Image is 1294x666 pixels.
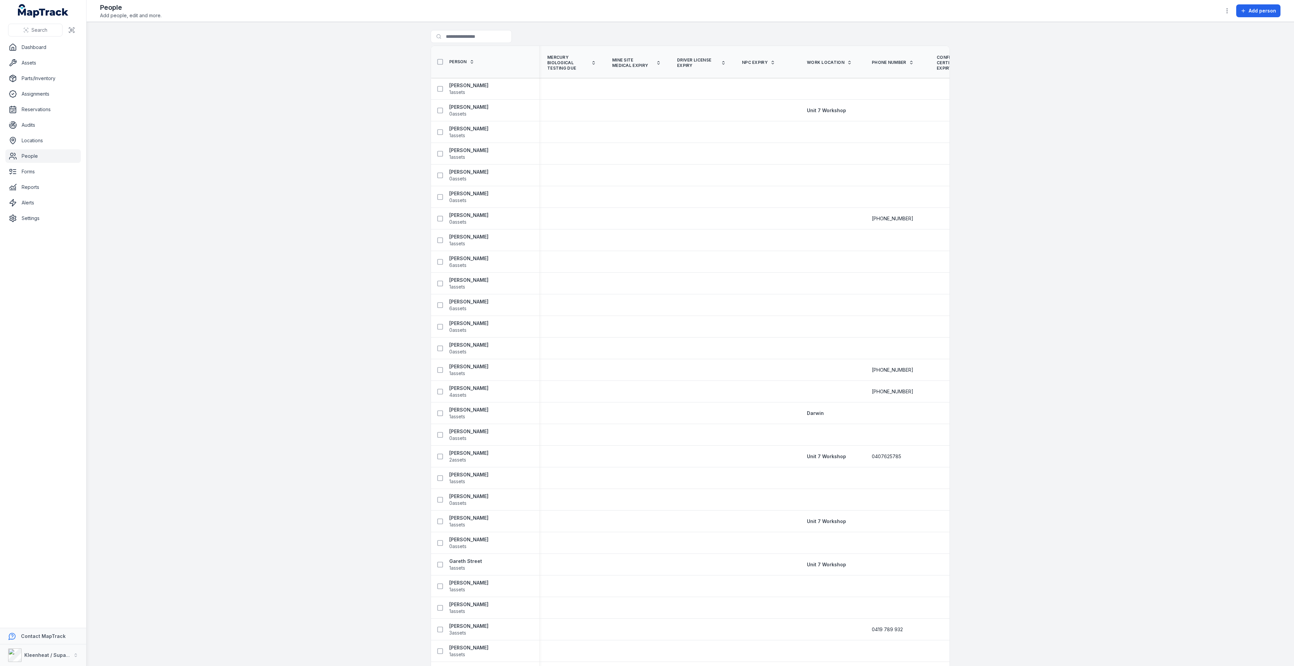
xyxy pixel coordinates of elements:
strong: [PERSON_NAME] [449,320,488,327]
a: [PERSON_NAME]1assets [449,233,488,247]
strong: [PERSON_NAME] [449,82,488,89]
a: [PERSON_NAME]0assets [449,493,488,507]
span: 0 assets [449,327,466,334]
a: Forms [5,165,81,178]
span: [PHONE_NUMBER] [872,215,913,222]
span: Unit 7 Workshop [807,453,846,459]
span: Search [31,27,47,33]
a: [PERSON_NAME]1assets [449,471,488,485]
strong: [PERSON_NAME] [449,644,488,651]
span: Darwin [807,410,824,416]
span: 0419 789 932 [872,626,903,633]
a: Assignments [5,87,81,101]
a: Locations [5,134,81,147]
span: 0 assets [449,543,466,550]
span: 0407625785 [872,453,901,460]
a: Driver license expiry [677,57,726,68]
span: Mercury Biological Testing Due [547,55,589,71]
span: 1 assets [449,608,465,615]
a: [PERSON_NAME]1assets [449,82,488,96]
button: Search [8,24,63,36]
a: [PERSON_NAME]3assets [449,623,488,636]
span: Work Location [807,60,844,65]
a: [PERSON_NAME]0assets [449,320,488,334]
strong: [PERSON_NAME] [449,471,488,478]
a: Mine Site Medical Expiry [612,57,661,68]
strong: Kleenheat / Supagas [24,652,75,658]
span: 1 assets [449,132,465,139]
strong: [PERSON_NAME] [449,190,488,197]
span: 4 assets [449,392,466,398]
a: [PERSON_NAME]0assets [449,428,488,442]
a: [PERSON_NAME]4assets [449,385,488,398]
span: 0 assets [449,175,466,182]
span: [PHONE_NUMBER] [872,388,913,395]
a: [PERSON_NAME]0assets [449,536,488,550]
span: 1 assets [449,283,465,290]
button: Add person [1236,4,1280,17]
span: 1 assets [449,586,465,593]
a: [PERSON_NAME]1assets [449,125,488,139]
span: Mine Site Medical Expiry [612,57,653,68]
span: NPC Expiry [742,60,768,65]
span: Confined Space Certificate Expiry [937,55,978,71]
span: 1 assets [449,154,465,161]
strong: [PERSON_NAME] [449,298,488,305]
strong: [PERSON_NAME] [449,277,488,283]
a: People [5,149,81,163]
a: [PERSON_NAME]0assets [449,169,488,182]
strong: [PERSON_NAME] [449,623,488,630]
span: 0 assets [449,219,466,225]
span: Phone Number [872,60,906,65]
span: 2 assets [449,457,466,463]
a: Settings [5,212,81,225]
a: [PERSON_NAME]0assets [449,212,488,225]
span: 6 assets [449,262,466,269]
span: 1 assets [449,89,465,96]
a: Mercury Biological Testing Due [547,55,596,71]
strong: [PERSON_NAME] [449,450,488,457]
a: [PERSON_NAME]6assets [449,255,488,269]
a: Parts/Inventory [5,72,81,85]
span: Unit 7 Workshop [807,562,846,567]
a: Confined Space Certificate Expiry [937,55,985,71]
a: [PERSON_NAME]1assets [449,644,488,658]
span: 1 assets [449,478,465,485]
strong: Contact MapTrack [21,633,66,639]
span: Driver license expiry [677,57,718,68]
a: MapTrack [18,4,69,18]
span: 0 assets [449,435,466,442]
strong: [PERSON_NAME] [449,536,488,543]
strong: [PERSON_NAME] [449,147,488,154]
a: [PERSON_NAME]1assets [449,277,488,290]
span: Add people, edit and more. [100,12,162,19]
strong: [PERSON_NAME] [449,579,488,586]
span: 1 assets [449,370,465,377]
span: 1 assets [449,521,465,528]
a: Unit 7 Workshop [807,518,846,525]
a: Unit 7 Workshop [807,107,846,114]
a: Phone Number [872,60,914,65]
a: Alerts [5,196,81,209]
h2: People [100,3,162,12]
strong: [PERSON_NAME] [449,212,488,219]
a: [PERSON_NAME]1assets [449,579,488,593]
a: Dashboard [5,41,81,54]
a: [PERSON_NAME]0assets [449,104,488,117]
span: 0 assets [449,348,466,355]
a: Reports [5,180,81,194]
a: Unit 7 Workshop [807,561,846,568]
span: 1 assets [449,413,465,420]
span: Unit 7 Workshop [807,518,846,524]
span: 1 assets [449,565,465,571]
strong: Gareth Street [449,558,482,565]
a: Darwin [807,410,824,417]
span: Add person [1249,7,1276,14]
strong: [PERSON_NAME] [449,385,488,392]
strong: [PERSON_NAME] [449,515,488,521]
strong: [PERSON_NAME] [449,169,488,175]
a: Person [449,59,474,65]
span: 0 assets [449,110,466,117]
strong: [PERSON_NAME] [449,363,488,370]
a: [PERSON_NAME]0assets [449,342,488,355]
